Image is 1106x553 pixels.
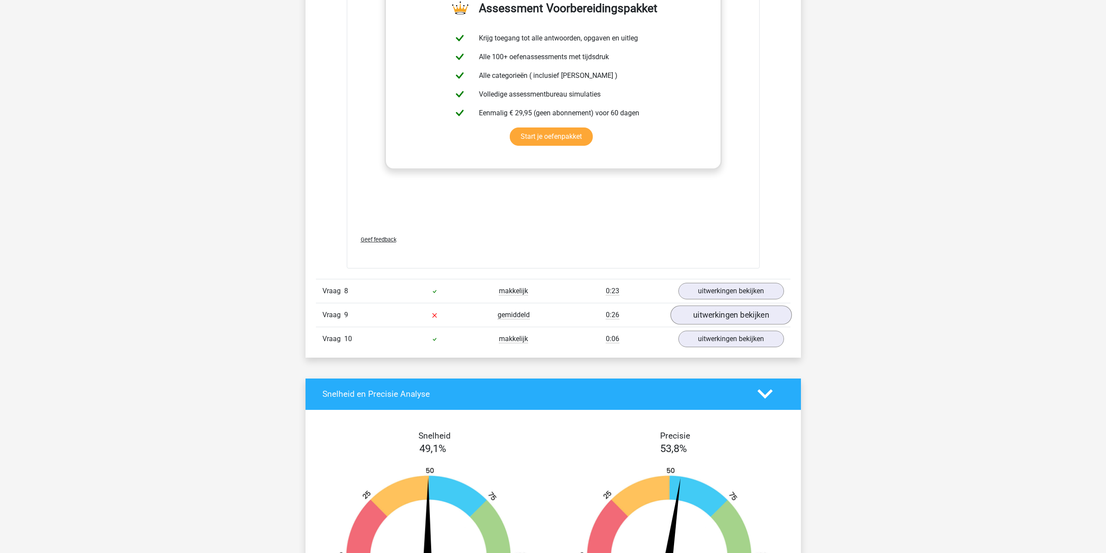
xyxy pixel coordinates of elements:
[344,335,352,343] span: 10
[419,442,446,455] span: 49,1%
[498,311,530,319] span: gemiddeld
[499,287,528,295] span: makkelijk
[660,442,687,455] span: 53,8%
[678,283,784,299] a: uitwerkingen bekijken
[670,305,791,325] a: uitwerkingen bekijken
[678,331,784,347] a: uitwerkingen bekijken
[606,287,619,295] span: 0:23
[563,431,787,441] h4: Precisie
[361,236,396,243] span: Geef feedback
[322,310,344,320] span: Vraag
[344,311,348,319] span: 9
[499,335,528,343] span: makkelijk
[322,334,344,344] span: Vraag
[322,389,744,399] h4: Snelheid en Precisie Analyse
[322,431,547,441] h4: Snelheid
[606,335,619,343] span: 0:06
[322,286,344,296] span: Vraag
[606,311,619,319] span: 0:26
[510,127,593,146] a: Start je oefenpakket
[344,287,348,295] span: 8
